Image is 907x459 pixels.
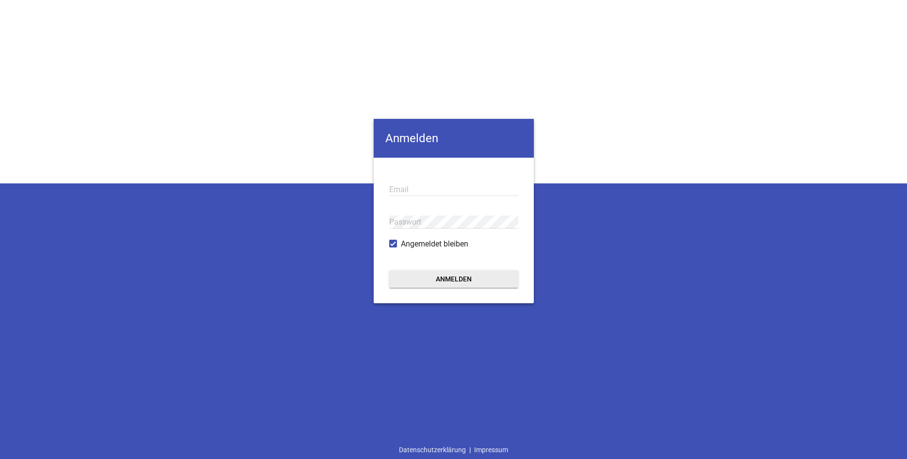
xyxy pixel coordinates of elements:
a: Impressum [471,441,511,459]
span: Angemeldet bleiben [401,238,468,250]
div: | [396,441,511,459]
button: Anmelden [389,270,518,288]
a: Datenschutzerklärung [396,441,469,459]
h4: Anmelden [374,119,534,158]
